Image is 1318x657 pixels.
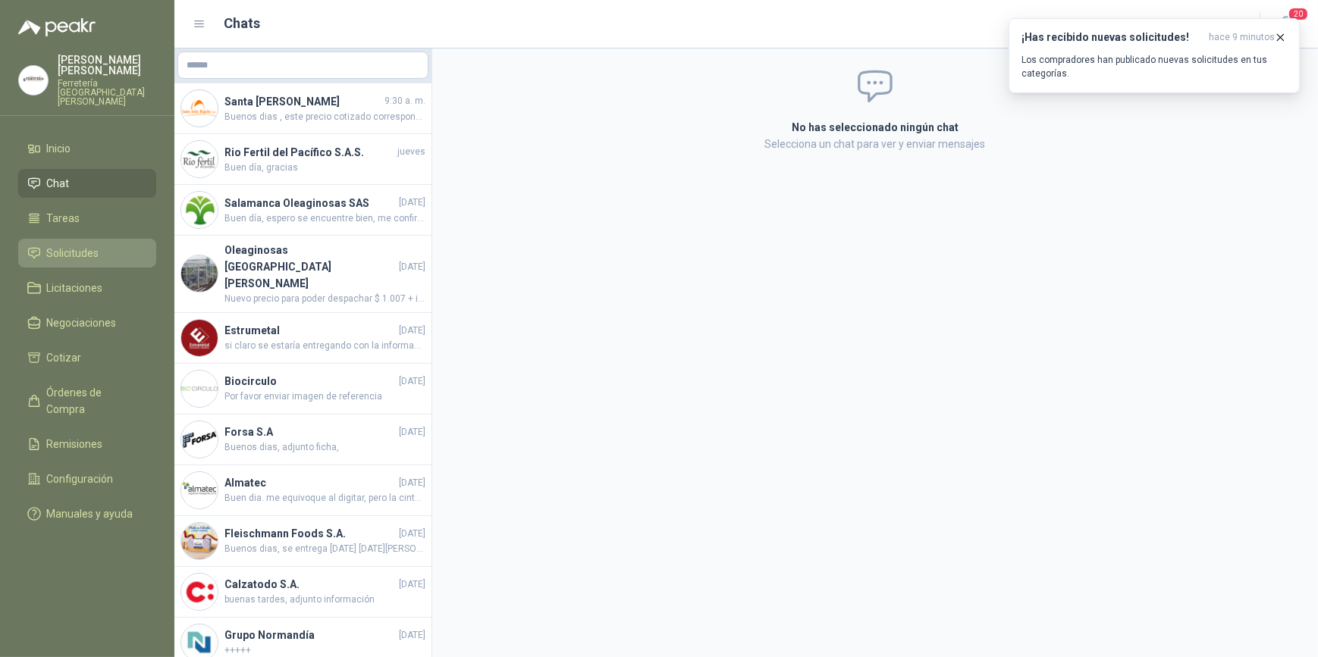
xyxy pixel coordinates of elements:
button: 20 [1272,11,1300,38]
span: 9:30 a. m. [384,94,425,108]
span: Buen dia. me equivoque al digitar, pero la cinta es de 500 mts, el precio esta tal como me lo die... [224,491,425,505]
img: Company Logo [181,472,218,508]
img: Company Logo [181,523,218,559]
h4: Santa [PERSON_NAME] [224,93,381,110]
span: Chat [47,175,70,192]
span: Por favor enviar imagen de referencia [224,390,425,404]
span: Licitaciones [47,280,103,296]
a: Chat [18,169,156,198]
span: [DATE] [399,628,425,643]
p: Ferretería [GEOGRAPHIC_DATA][PERSON_NAME] [58,79,156,106]
span: Buen día, espero se encuentre bien, me confirma por favor a que hora se despacha el material hoy,... [224,211,425,226]
p: Selecciona un chat para ver y enviar mensajes [610,136,1140,152]
span: Órdenes de Compra [47,384,142,418]
a: Remisiones [18,430,156,458]
h4: Grupo Normandía [224,627,396,643]
h4: Rio Fertil del Pacífico S.A.S. [224,144,394,161]
img: Company Logo [181,255,218,292]
img: Logo peakr [18,18,96,36]
span: buenas tardes, adjunto información [224,593,425,607]
a: Negociaciones [18,308,156,337]
span: Manuales y ayuda [47,505,133,522]
span: Tareas [47,210,80,227]
span: Negociaciones [47,314,117,331]
span: Buen día, gracias [224,161,425,175]
span: [DATE] [399,476,425,490]
span: [DATE] [399,425,425,440]
img: Company Logo [181,421,218,458]
span: si claro se estaría entregando con la información requerida pero seria por un monto mínimo de des... [224,339,425,353]
a: Company LogoCalzatodo S.A.[DATE]buenas tardes, adjunto información [174,567,431,618]
h3: ¡Has recibido nuevas solicitudes! [1021,31,1203,44]
h4: Oleaginosas [GEOGRAPHIC_DATA][PERSON_NAME] [224,242,396,292]
h2: No has seleccionado ningún chat [610,119,1140,136]
span: Remisiones [47,436,103,452]
img: Company Logo [181,371,218,407]
span: jueves [397,145,425,159]
img: Company Logo [181,320,218,356]
a: Company LogoSanta [PERSON_NAME]9:30 a. m.Buenos dias , este precio cotizado corresponde a promoci... [174,83,431,134]
p: Los compradores han publicado nuevas solicitudes en tus categorías. [1021,53,1287,80]
img: Company Logo [181,574,218,610]
h4: Fleischmann Foods S.A. [224,525,396,542]
a: Company LogoBiocirculo[DATE]Por favor enviar imagen de referencia [174,364,431,415]
span: [DATE] [399,374,425,389]
a: Órdenes de Compra [18,378,156,424]
span: Buenos dias, adjunto ficha, [224,440,425,455]
a: Cotizar [18,343,156,372]
span: Inicio [47,140,71,157]
p: [PERSON_NAME] [PERSON_NAME] [58,55,156,76]
a: Licitaciones [18,274,156,302]
a: Company LogoEstrumetal[DATE]si claro se estaría entregando con la información requerida pero seri... [174,313,431,364]
h4: Calzatodo S.A. [224,576,396,593]
img: Company Logo [181,141,218,177]
a: Company LogoRio Fertil del Pacífico S.A.S.juevesBuen día, gracias [174,134,431,185]
a: Manuales y ayuda [18,499,156,528]
span: Buenos dias , este precio cotizado corresponde a promocion de Julio , ya en agosto el precio es d... [224,110,425,124]
a: Configuración [18,465,156,493]
span: hace 9 minutos [1209,31,1275,44]
span: [DATE] [399,196,425,210]
a: Tareas [18,204,156,233]
a: Company LogoFleischmann Foods S.A.[DATE]Buenos dias, se entrega [DATE] [DATE][PERSON_NAME] [174,516,431,567]
span: [DATE] [399,527,425,541]
img: Company Logo [181,90,218,127]
h4: Salamanca Oleaginosas SAS [224,195,396,211]
a: Inicio [18,134,156,163]
a: Company LogoAlmatec[DATE]Buen dia. me equivoque al digitar, pero la cinta es de 500 mts, el preci... [174,465,431,516]
span: [DATE] [399,577,425,592]
h4: Estrumetal [224,322,396,339]
span: Nuevo precio para poder despachar $ 1.007 + iva favor modificar la orden [224,292,425,306]
img: Company Logo [181,192,218,228]
a: Solicitudes [18,239,156,267]
span: Configuración [47,471,114,487]
span: [DATE] [399,324,425,338]
span: [DATE] [399,260,425,274]
h1: Chats [224,13,261,34]
span: Buenos dias, se entrega [DATE] [DATE][PERSON_NAME] [224,542,425,556]
img: Company Logo [19,66,48,95]
span: Cotizar [47,349,82,366]
span: Solicitudes [47,245,99,261]
a: Company LogoSalamanca Oleaginosas SAS[DATE]Buen día, espero se encuentre bien, me confirma por fa... [174,185,431,236]
h4: Almatec [224,474,396,491]
a: Company LogoOleaginosas [GEOGRAPHIC_DATA][PERSON_NAME][DATE]Nuevo precio para poder despachar $ 1... [174,236,431,313]
h4: Biocirculo [224,373,396,390]
button: ¡Has recibido nuevas solicitudes!hace 9 minutos Los compradores han publicado nuevas solicitudes ... [1009,18,1300,93]
h4: Forsa S.A [224,424,396,440]
a: Company LogoForsa S.A[DATE]Buenos dias, adjunto ficha, [174,415,431,465]
span: 20 [1288,7,1309,21]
